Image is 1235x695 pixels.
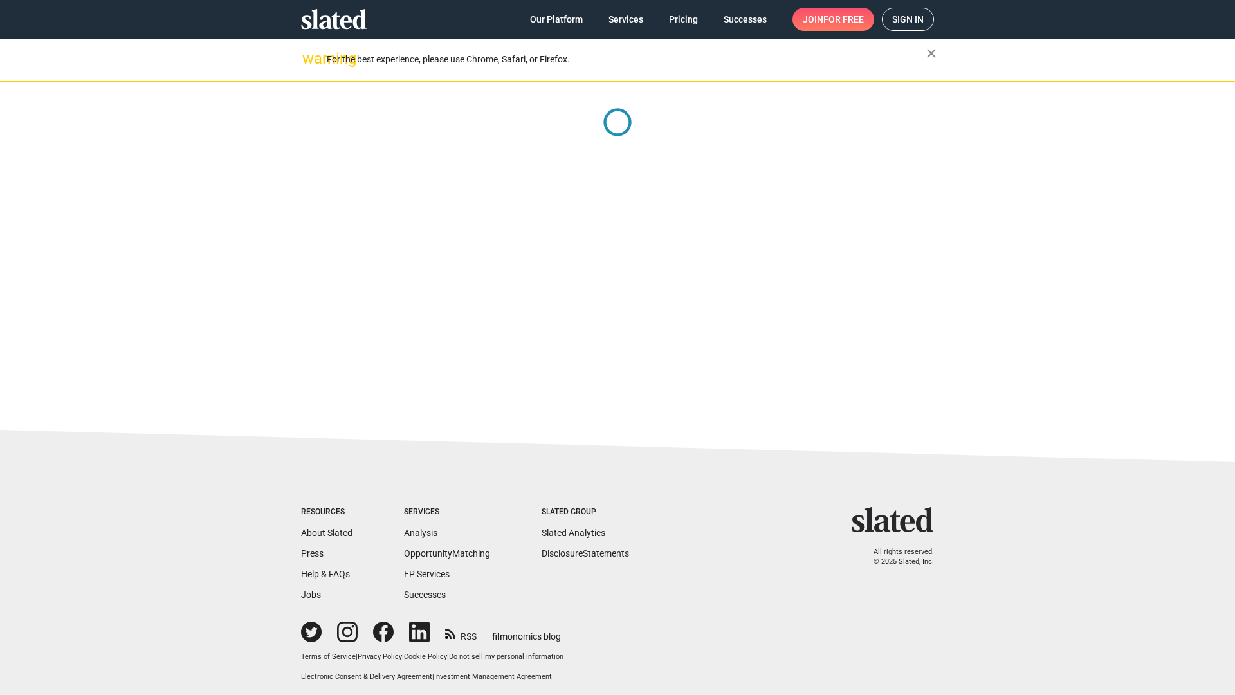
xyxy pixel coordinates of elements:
[404,653,447,661] a: Cookie Policy
[404,507,490,517] div: Services
[792,8,874,31] a: Joinfor free
[402,653,404,661] span: |
[892,8,924,30] span: Sign in
[301,528,352,538] a: About Slated
[445,623,477,643] a: RSS
[449,653,563,662] button: Do not sell my personal information
[301,569,350,579] a: Help & FAQs
[530,8,583,31] span: Our Platform
[432,672,434,681] span: |
[608,8,643,31] span: Services
[542,548,629,559] a: DisclosureStatements
[302,51,318,66] mat-icon: warning
[882,8,934,31] a: Sign in
[860,548,934,566] p: All rights reserved. © 2025 Slated, Inc.
[301,507,352,517] div: Resources
[669,8,698,31] span: Pricing
[924,46,939,61] mat-icon: close
[542,528,605,538] a: Slated Analytics
[492,631,508,642] span: film
[358,653,402,661] a: Privacy Policy
[520,8,593,31] a: Our Platform
[434,672,552,681] a: Investment Management Agreement
[598,8,654,31] a: Services
[542,507,629,517] div: Slated Group
[404,589,446,600] a: Successes
[492,620,561,643] a: filmonomics blog
[301,672,432,681] a: Electronic Consent & Delivery Agreement
[404,528,437,538] a: Analysis
[356,653,358,661] span: |
[823,8,864,31] span: for free
[301,589,321,600] a: Jobs
[301,548,324,559] a: Press
[713,8,777,31] a: Successes
[404,569,450,579] a: EP Services
[659,8,708,31] a: Pricing
[301,653,356,661] a: Terms of Service
[447,653,449,661] span: |
[724,8,767,31] span: Successes
[327,51,926,68] div: For the best experience, please use Chrome, Safari, or Firefox.
[803,8,864,31] span: Join
[404,548,490,559] a: OpportunityMatching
